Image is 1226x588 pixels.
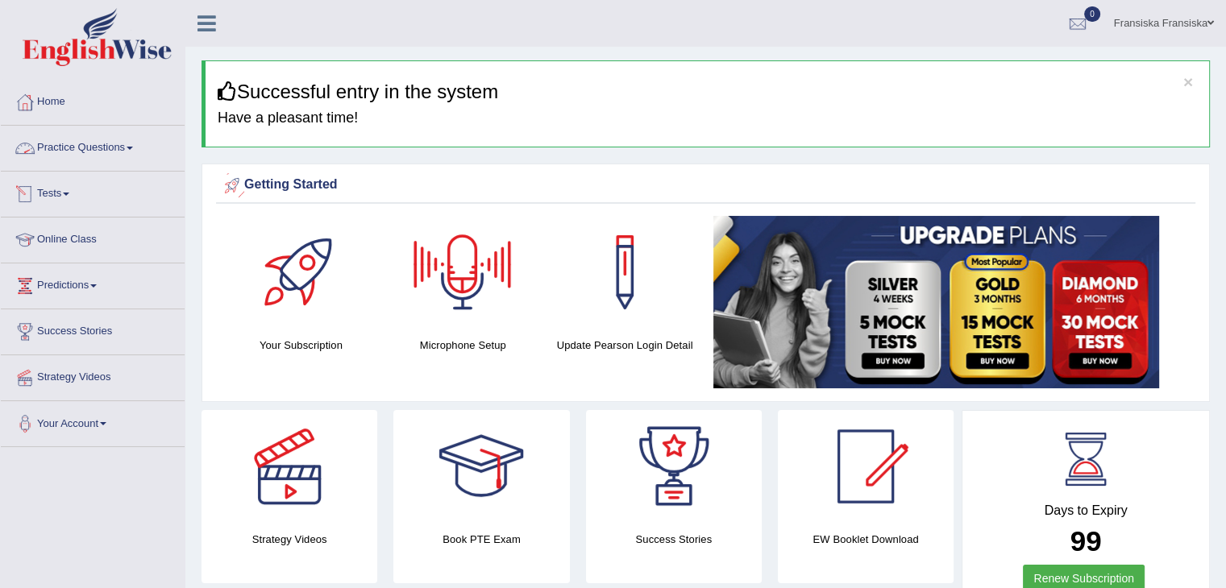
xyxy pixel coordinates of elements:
[552,337,698,354] h4: Update Pearson Login Detail
[202,531,377,548] h4: Strategy Videos
[586,531,762,548] h4: Success Stories
[980,503,1191,518] h4: Days to Expiry
[390,337,536,354] h4: Microphone Setup
[1183,73,1193,90] button: ×
[778,531,954,548] h4: EW Booklet Download
[1,309,185,350] a: Success Stories
[713,216,1159,388] img: small5.jpg
[220,173,1191,197] div: Getting Started
[1,80,185,120] a: Home
[228,337,374,354] h4: Your Subscription
[1,126,185,166] a: Practice Questions
[1,263,185,304] a: Predictions
[218,110,1197,126] h4: Have a pleasant time!
[393,531,569,548] h4: Book PTE Exam
[1084,6,1100,22] span: 0
[1,401,185,441] a: Your Account
[1,355,185,395] a: Strategy Videos
[1,217,185,258] a: Online Class
[1070,525,1102,557] b: 99
[1,172,185,212] a: Tests
[218,81,1197,102] h3: Successful entry in the system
